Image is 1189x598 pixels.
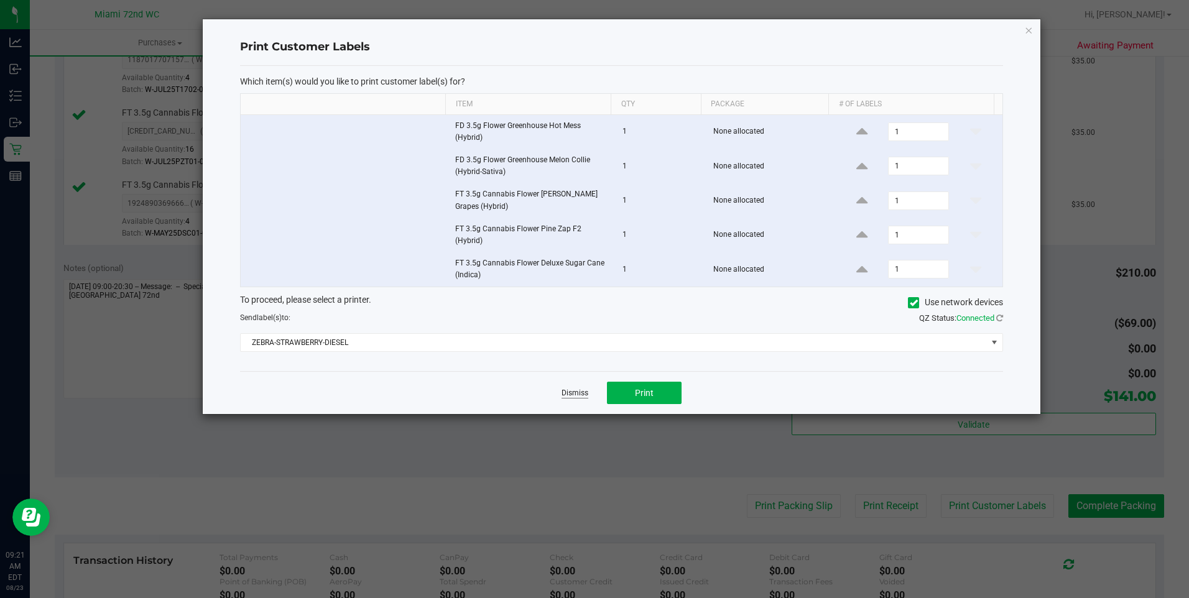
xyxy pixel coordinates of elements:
div: To proceed, please select a printer. [231,293,1012,312]
p: Which item(s) would you like to print customer label(s) for? [240,76,1003,87]
th: Qty [611,94,701,115]
span: Connected [956,313,994,323]
td: FT 3.5g Cannabis Flower Deluxe Sugar Cane (Indica) [448,252,615,286]
td: None allocated [706,218,835,252]
td: None allocated [706,149,835,183]
td: None allocated [706,252,835,286]
td: None allocated [706,115,835,149]
th: # of labels [828,94,994,115]
td: FT 3.5g Cannabis Flower Pine Zap F2 (Hybrid) [448,218,615,252]
label: Use network devices [908,296,1003,309]
td: FT 3.5g Cannabis Flower [PERSON_NAME] Grapes (Hybrid) [448,183,615,218]
span: Print [635,388,654,398]
span: label(s) [257,313,282,322]
td: FD 3.5g Flower Greenhouse Melon Collie (Hybrid-Sativa) [448,149,615,183]
th: Item [445,94,611,115]
td: 1 [615,252,706,286]
span: QZ Status: [919,313,1003,323]
td: 1 [615,115,706,149]
iframe: Resource center [12,499,50,536]
td: 1 [615,218,706,252]
td: 1 [615,149,706,183]
td: FD 3.5g Flower Greenhouse Hot Mess (Hybrid) [448,115,615,149]
td: 1 [615,183,706,218]
h4: Print Customer Labels [240,39,1003,55]
th: Package [701,94,828,115]
span: Send to: [240,313,290,322]
span: ZEBRA-STRAWBERRY-DIESEL [241,334,987,351]
a: Dismiss [562,388,588,398]
button: Print [607,382,682,404]
td: None allocated [706,183,835,218]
